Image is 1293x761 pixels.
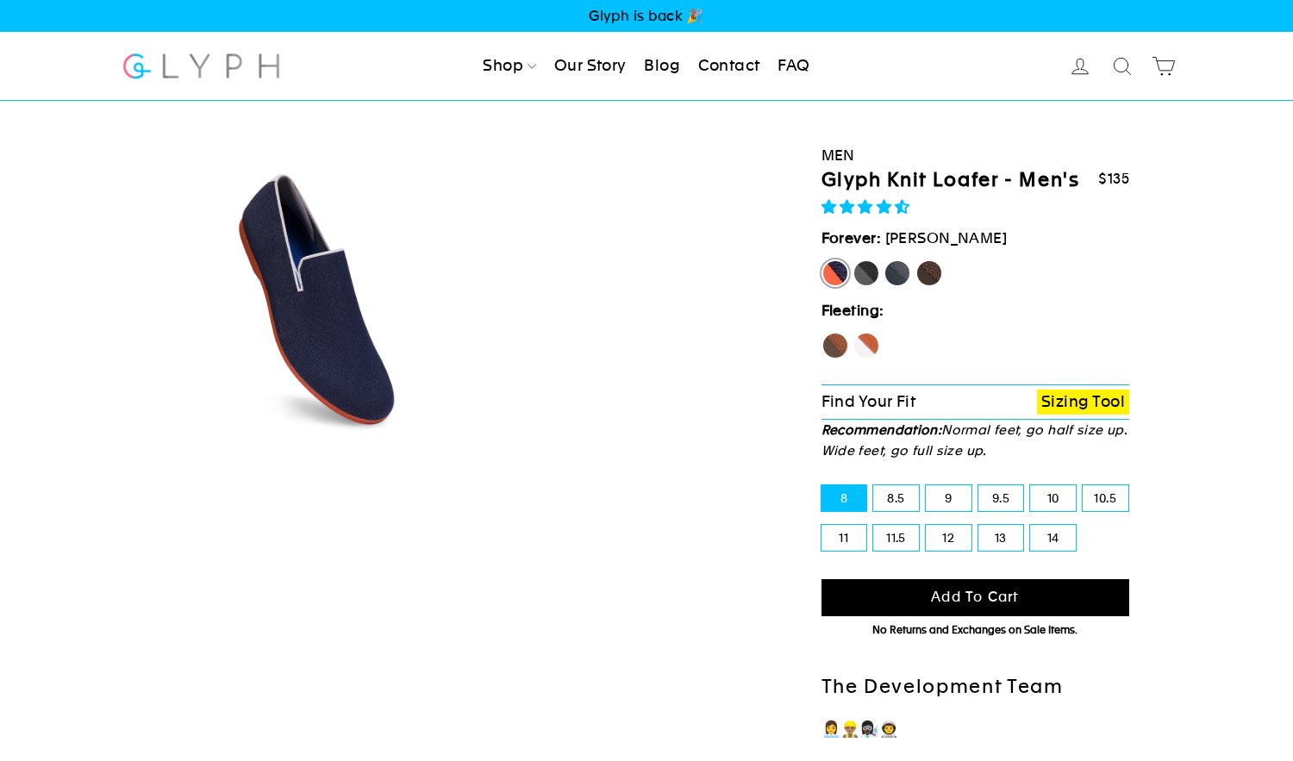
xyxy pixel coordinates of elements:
[771,47,816,85] a: FAQ
[821,579,1130,616] button: Add to cart
[121,43,282,89] img: Glyph
[637,47,687,85] a: Blog
[885,229,1008,246] span: [PERSON_NAME]
[1083,485,1128,511] label: 10.5
[884,259,911,287] label: Rhino
[978,525,1024,551] label: 13
[821,485,867,511] label: 8
[821,420,1130,461] p: Normal feet, go half size up. Wide feet, go full size up.
[1030,485,1076,511] label: 10
[853,259,880,287] label: Panther
[978,485,1024,511] label: 9.5
[821,422,942,437] strong: Recommendation:
[821,144,1130,167] div: Men
[1030,525,1076,551] label: 14
[931,589,1019,605] span: Add to cart
[547,47,634,85] a: Our Story
[821,198,915,215] span: 4.73 stars
[873,525,919,551] label: 11.5
[915,259,943,287] label: Mustang
[821,332,849,359] label: Hawk
[873,485,919,511] label: 8.5
[872,624,1077,636] span: No Returns and Exchanges on Sale Items.
[172,152,465,446] img: Angle_6_0_3x_b7f751b4-e3dc-4a3c-b0c7-0aca56be0efa_800x.jpg
[1098,171,1129,187] span: $135
[821,392,916,410] span: Find Your Fit
[821,302,884,319] strong: Fleeting:
[476,47,816,85] ul: Primary
[926,525,971,551] label: 12
[821,717,1130,742] p: 👩‍💼👷🏽‍♂️👩🏿‍🔬👨‍🚀
[821,675,1130,700] h2: The Development Team
[476,47,543,85] a: Shop
[821,229,882,246] strong: Forever:
[853,332,880,359] label: Fox
[926,485,971,511] label: 9
[691,47,767,85] a: Contact
[1037,390,1129,415] a: Sizing Tool
[821,259,849,287] label: [PERSON_NAME]
[821,525,867,551] label: 11
[821,168,1080,193] h1: Glyph Knit Loafer - Men's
